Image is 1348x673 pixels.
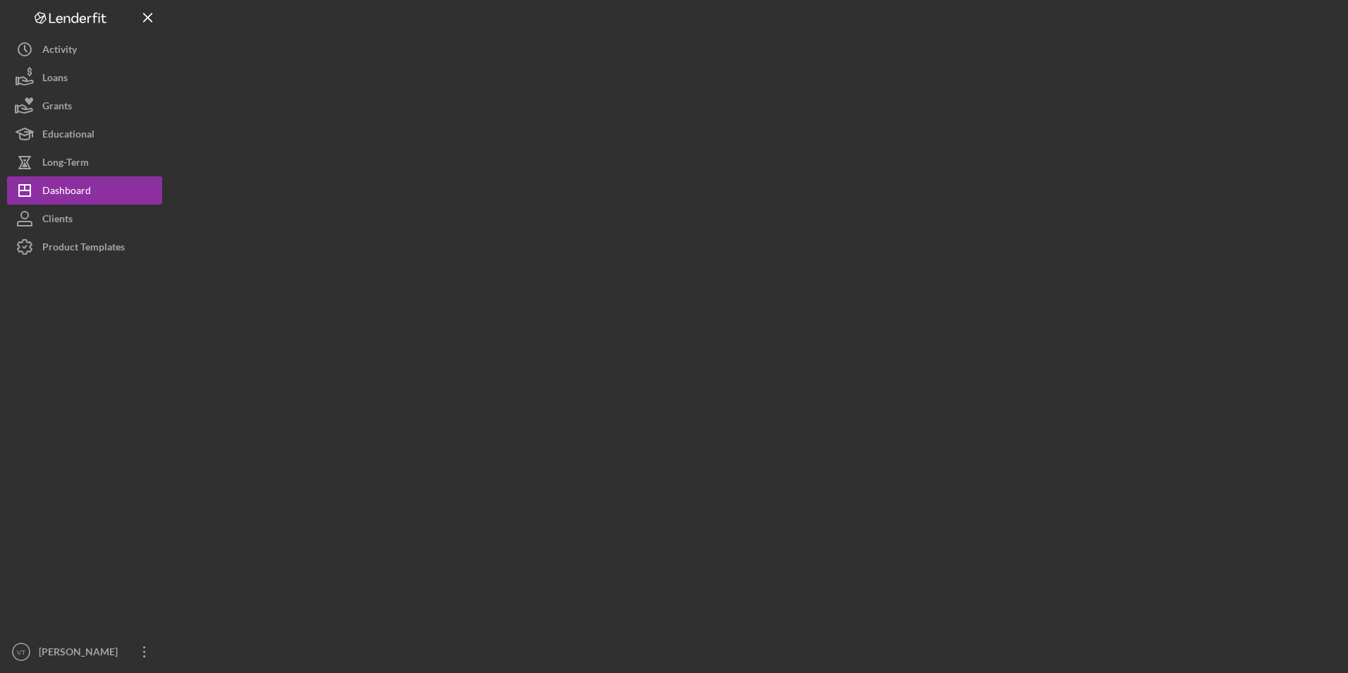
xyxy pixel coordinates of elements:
[42,176,91,208] div: Dashboard
[7,638,162,666] button: VT[PERSON_NAME]
[7,233,162,261] button: Product Templates
[42,205,73,236] div: Clients
[7,35,162,63] button: Activity
[17,648,25,656] text: VT
[7,176,162,205] button: Dashboard
[35,638,127,669] div: [PERSON_NAME]
[42,120,94,152] div: Educational
[7,148,162,176] button: Long-Term
[42,92,72,123] div: Grants
[42,63,68,95] div: Loans
[7,120,162,148] button: Educational
[7,63,162,92] button: Loans
[7,92,162,120] button: Grants
[42,233,125,265] div: Product Templates
[42,35,77,67] div: Activity
[7,205,162,233] button: Clients
[42,148,89,180] div: Long-Term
